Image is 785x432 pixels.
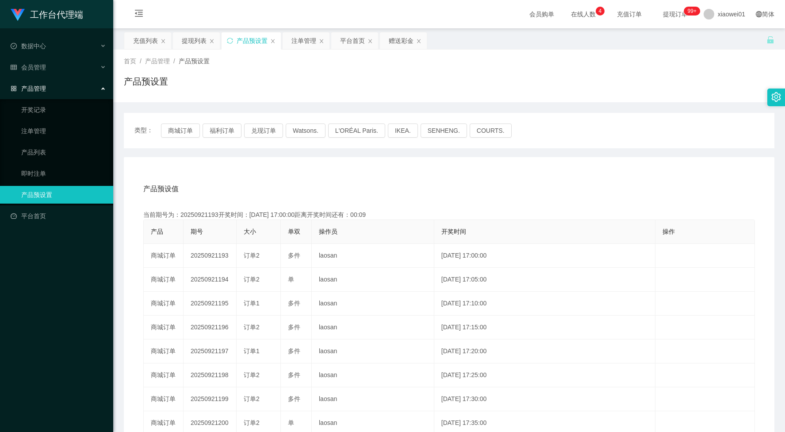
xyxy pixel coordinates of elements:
[312,316,434,339] td: laosan
[11,85,46,92] span: 产品管理
[288,324,300,331] span: 多件
[124,58,136,65] span: 首页
[288,347,300,355] span: 多件
[30,0,83,29] h1: 工作台代理端
[144,292,184,316] td: 商城订单
[388,123,418,138] button: IKEA.
[434,316,655,339] td: [DATE] 17:15:00
[319,39,324,44] i: 图标: close
[161,123,200,138] button: 商城订单
[288,419,294,426] span: 单
[328,123,385,138] button: L'ORÉAL Paris.
[434,363,655,387] td: [DATE] 17:25:00
[434,268,655,292] td: [DATE] 17:05:00
[756,11,762,17] i: 图标: global
[21,165,106,182] a: 即时注单
[319,228,337,235] span: 操作员
[124,0,154,29] i: 图标: menu-fold
[598,7,601,15] p: 4
[288,228,300,235] span: 单双
[21,101,106,119] a: 开奖记录
[182,32,207,49] div: 提现列表
[288,371,300,378] span: 多件
[244,324,260,331] span: 订单2
[144,339,184,363] td: 商城订单
[613,11,646,17] span: 充值订单
[144,316,184,339] td: 商城订单
[416,39,421,44] i: 图标: close
[11,85,17,92] i: 图标: appstore-o
[441,228,466,235] span: 开奖时间
[389,32,414,49] div: 赠送彩金
[244,395,260,402] span: 订单2
[11,42,46,50] span: 数据中心
[312,339,434,363] td: laosan
[134,123,161,138] span: 类型：
[184,244,237,268] td: 20250921193
[161,39,166,44] i: 图标: close
[312,387,434,411] td: laosan
[368,39,373,44] i: 图标: close
[291,32,316,49] div: 注单管理
[244,347,260,355] span: 订单1
[11,64,46,71] span: 会员管理
[766,36,774,44] i: 图标: unlock
[434,292,655,316] td: [DATE] 17:10:00
[244,252,260,259] span: 订单2
[434,387,655,411] td: [DATE] 17:30:00
[288,300,300,307] span: 多件
[209,39,214,44] i: 图标: close
[184,387,237,411] td: 20250921199
[567,11,600,17] span: 在线人数
[144,244,184,268] td: 商城订单
[203,123,241,138] button: 福利订单
[684,7,700,15] sup: 1202
[21,143,106,161] a: 产品列表
[184,363,237,387] td: 20250921198
[434,244,655,268] td: [DATE] 17:00:00
[11,43,17,49] i: 图标: check-circle-o
[288,395,300,402] span: 多件
[288,252,300,259] span: 多件
[288,276,294,283] span: 单
[659,11,692,17] span: 提现订单
[143,184,179,194] span: 产品预设值
[11,64,17,70] i: 图标: table
[133,32,158,49] div: 充值列表
[11,9,25,21] img: logo.9652507e.png
[144,363,184,387] td: 商城订单
[596,7,605,15] sup: 4
[771,92,781,102] i: 图标: setting
[21,122,106,140] a: 注单管理
[312,244,434,268] td: laosan
[173,58,175,65] span: /
[143,210,755,220] div: 当前期号为：20250921193开奖时间：[DATE] 17:00:00距离开奖时间还有：00:09
[244,123,283,138] button: 兑现订单
[244,228,256,235] span: 大小
[184,268,237,292] td: 20250921194
[227,38,233,44] i: 图标: sync
[124,75,168,88] h1: 产品预设置
[11,11,83,18] a: 工作台代理端
[184,292,237,316] td: 20250921195
[144,268,184,292] td: 商城订单
[312,363,434,387] td: laosan
[179,58,210,65] span: 产品预设置
[312,292,434,316] td: laosan
[244,300,260,307] span: 订单1
[434,339,655,363] td: [DATE] 17:20:00
[244,371,260,378] span: 订单2
[237,32,268,49] div: 产品预设置
[144,387,184,411] td: 商城订单
[244,276,260,283] span: 订单2
[340,32,365,49] div: 平台首页
[270,39,276,44] i: 图标: close
[191,228,203,235] span: 期号
[662,228,675,235] span: 操作
[184,316,237,339] td: 20250921196
[11,207,106,225] a: 图标: dashboard平台首页
[145,58,170,65] span: 产品管理
[286,123,325,138] button: Watsons.
[312,268,434,292] td: laosan
[140,58,142,65] span: /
